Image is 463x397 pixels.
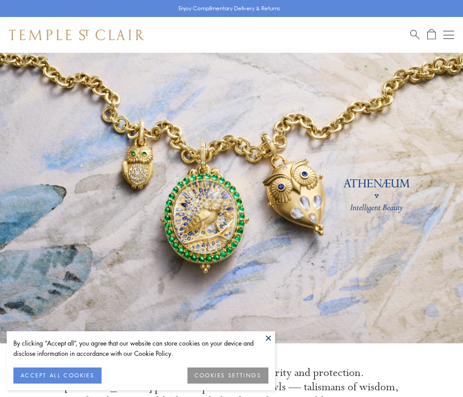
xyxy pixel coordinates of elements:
[427,29,436,40] a: Open Shopping Bag
[443,30,454,40] button: Open navigation
[13,338,268,359] div: By clicking “Accept all”, you agree that our website can store cookies on your device and disclos...
[410,29,420,40] a: Search
[13,367,102,384] button: ACCEPT ALL COOKIES
[9,30,144,40] img: Temple St. Clair
[187,367,268,384] button: COOKIES SETTINGS
[178,4,280,13] p: Enjoy Complimentary Delivery & Returns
